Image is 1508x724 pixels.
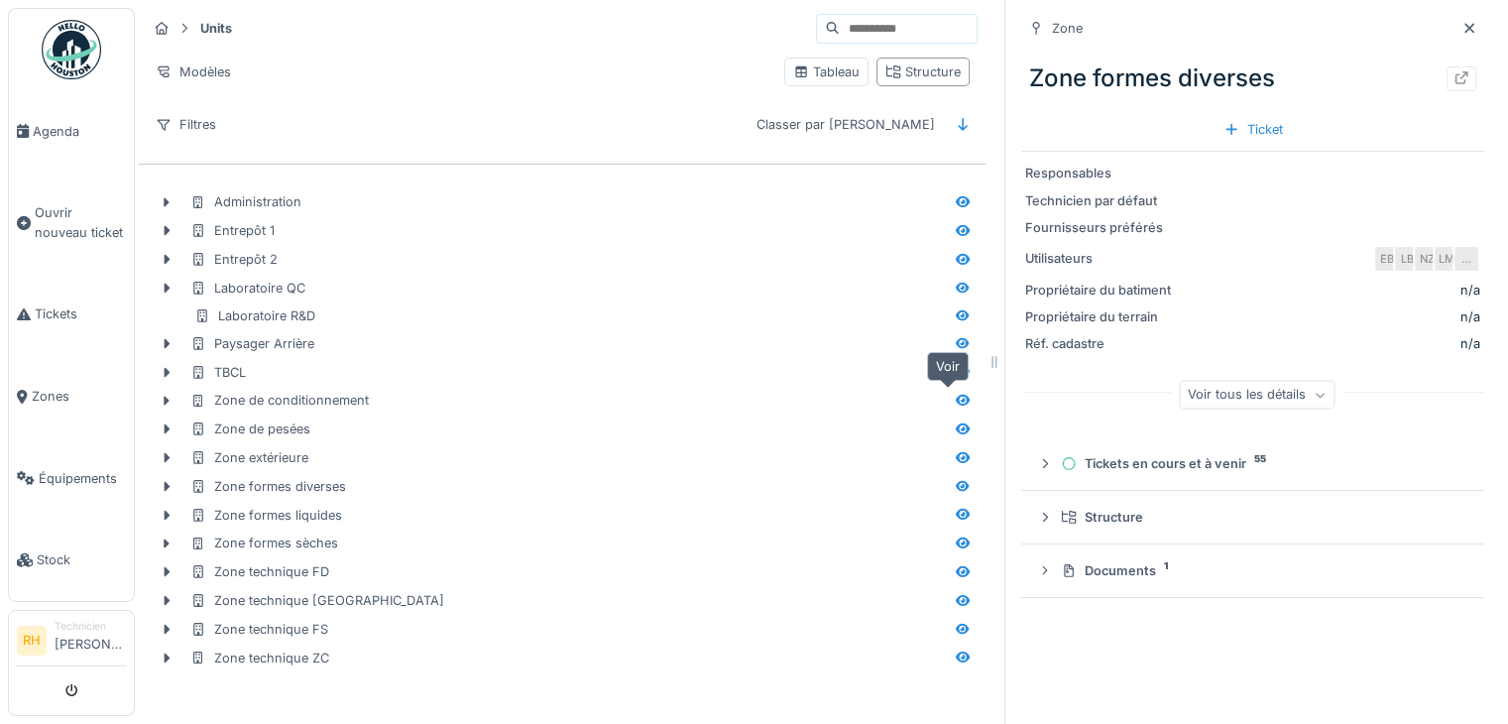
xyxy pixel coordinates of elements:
[190,477,346,496] div: Zone formes diverses
[190,506,342,525] div: Zone formes liquides
[190,591,444,610] div: Zone technique [GEOGRAPHIC_DATA]
[42,20,101,79] img: Badge_color-CXgf-gQk.svg
[190,420,310,438] div: Zone de pesées
[190,334,314,353] div: Paysager Arrière
[885,62,961,81] div: Structure
[9,437,134,520] a: Équipements
[190,649,329,667] div: Zone technique ZC
[17,626,47,656] li: RH
[190,448,308,467] div: Zone extérieure
[35,304,126,323] span: Tickets
[1025,164,1174,182] div: Responsables
[1025,191,1174,210] div: Technicien par défaut
[190,620,328,639] div: Zone technique FS
[9,355,134,437] a: Zones
[190,221,275,240] div: Entrepôt 1
[1025,218,1174,237] div: Fournisseurs préférés
[1216,116,1291,143] div: Ticket
[9,90,134,173] a: Agenda
[1373,245,1401,273] div: EB
[39,469,126,488] span: Équipements
[190,391,369,410] div: Zone de conditionnement
[37,550,126,569] span: Stock
[1182,334,1480,353] div: n/a
[1025,307,1174,326] div: Propriétaire du terrain
[32,387,126,406] span: Zones
[9,173,134,274] a: Ouvrir nouveau ticket
[1179,381,1334,410] div: Voir tous les détails
[1182,307,1480,326] div: n/a
[147,58,240,86] div: Modèles
[1052,19,1083,38] div: Zone
[192,19,240,38] strong: Units
[9,274,134,356] a: Tickets
[1025,249,1174,268] div: Utilisateurs
[1061,508,1460,527] div: Structure
[17,619,126,666] a: RH Technicien[PERSON_NAME]
[190,250,278,269] div: Entrepôt 2
[1029,552,1476,589] summary: Documents1
[1021,53,1484,104] div: Zone formes diverses
[1433,245,1460,273] div: LM
[1025,281,1174,300] div: Propriétaire du batiment
[927,352,969,381] div: Voir
[1460,281,1480,300] div: n/a
[190,562,329,581] div: Zone technique FD
[793,62,860,81] div: Tableau
[1025,334,1174,353] div: Réf. cadastre
[33,122,126,141] span: Agenda
[1029,445,1476,482] summary: Tickets en cours et à venir55
[194,306,315,325] div: Laboratoire R&D
[55,619,126,634] div: Technicien
[1061,561,1460,580] div: Documents
[190,279,305,298] div: Laboratoire QC
[190,363,246,382] div: TBCL
[1061,454,1460,473] div: Tickets en cours et à venir
[35,203,126,241] span: Ouvrir nouveau ticket
[55,619,126,662] li: [PERSON_NAME]
[1393,245,1421,273] div: LB
[147,110,225,139] div: Filtres
[190,534,338,552] div: Zone formes sèches
[190,192,301,211] div: Administration
[748,110,944,139] div: Classer par [PERSON_NAME]
[9,520,134,602] a: Stock
[1452,245,1480,273] div: …
[1029,499,1476,536] summary: Structure
[1413,245,1441,273] div: NZ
